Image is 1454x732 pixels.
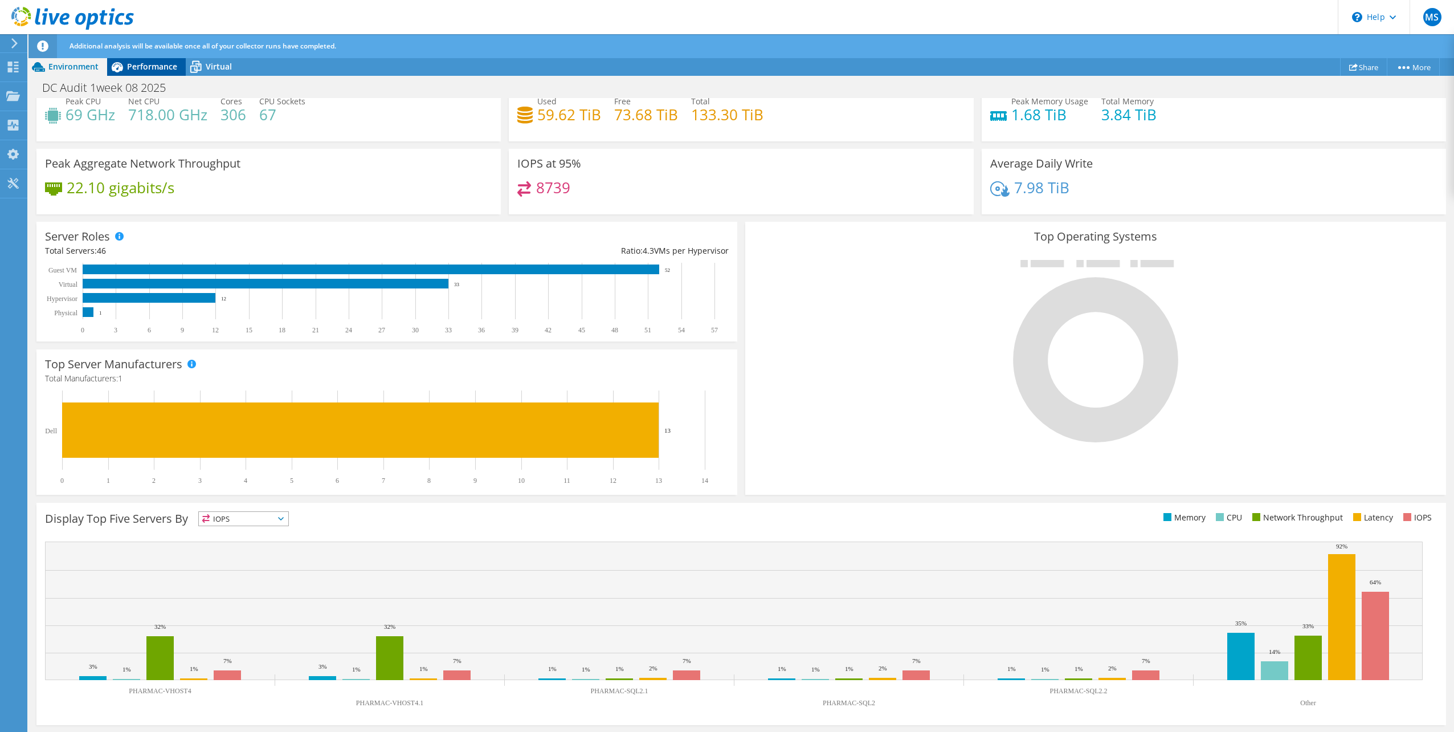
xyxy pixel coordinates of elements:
span: Cores [220,96,242,107]
text: PHARMAC-VHOST4.1 [356,699,423,707]
text: 1 [107,477,110,485]
text: 0 [60,477,64,485]
text: 9 [473,477,477,485]
text: 27 [378,326,385,334]
div: Total Servers: [45,245,387,257]
h3: Peak Aggregate Network Throughput [45,157,240,170]
text: 8 [427,477,431,485]
li: CPU [1213,511,1242,524]
span: 1 [118,373,122,384]
div: Ratio: VMs per Hypervisor [387,245,729,257]
a: Share [1340,58,1387,76]
text: 2% [879,665,887,672]
text: 13 [664,427,671,434]
span: CPU Sockets [259,96,305,107]
text: 7% [683,657,691,664]
span: Virtual [206,61,232,72]
text: 3% [318,663,327,670]
h3: Top Operating Systems [754,230,1437,243]
li: IOPS [1400,511,1432,524]
h3: Top Server Manufacturers [45,358,182,371]
li: Latency [1350,511,1393,524]
text: 13 [655,477,662,485]
h4: 306 [220,108,246,121]
span: Performance [127,61,177,72]
text: 2% [649,665,657,672]
h4: 22.10 gigabits/s [67,181,174,194]
text: 11 [563,477,570,485]
text: 30 [412,326,419,334]
text: 7% [453,657,461,664]
text: 1% [615,665,624,672]
h4: 8739 [536,181,570,194]
text: 10 [518,477,525,485]
text: PHARMAC-SQL2.2 [1049,687,1107,695]
text: 33 [445,326,452,334]
text: 1% [811,666,820,673]
text: 12 [221,296,226,302]
text: 1% [1041,666,1049,673]
h4: 7.98 TiB [1014,181,1069,194]
span: 4.3 [643,245,654,256]
span: IOPS [199,512,288,526]
span: Total [691,96,710,107]
text: 18 [279,326,285,334]
h4: Total Manufacturers: [45,372,729,385]
span: Peak Memory Usage [1011,96,1088,107]
text: 12 [212,326,219,334]
text: Guest VM [48,266,77,274]
text: 7% [1142,657,1150,664]
text: 33 [454,282,460,287]
text: 1% [190,665,198,672]
text: PHARMAC-SQL2.1 [590,687,648,695]
text: 32% [154,623,166,630]
text: 15 [246,326,252,334]
h4: 67 [259,108,305,121]
li: Network Throughput [1249,511,1343,524]
text: 7% [223,657,232,664]
text: 92% [1336,543,1347,550]
svg: \n [1352,12,1362,22]
a: More [1387,58,1440,76]
text: 51 [644,326,651,334]
text: 2 [152,477,156,485]
span: MS [1423,8,1441,26]
text: 1 [99,310,102,316]
text: Virtual [59,280,78,288]
span: Total Memory [1101,96,1154,107]
li: Memory [1161,511,1206,524]
text: 35% [1235,620,1247,627]
h3: Server Roles [45,230,110,243]
text: 1% [548,665,557,672]
span: Free [614,96,631,107]
text: 57 [711,326,718,334]
text: 9 [181,326,184,334]
h4: 59.62 TiB [537,108,601,121]
h4: 69 GHz [66,108,115,121]
span: Net CPU [128,96,160,107]
text: 12 [610,477,616,485]
h4: 133.30 TiB [691,108,763,121]
text: 21 [312,326,319,334]
h1: DC Audit 1week 08 2025 [37,82,183,94]
text: 3 [114,326,117,334]
text: 39 [512,326,518,334]
text: 1% [582,666,590,673]
text: 1% [1075,665,1083,672]
text: 48 [611,326,618,334]
text: 33% [1302,623,1314,629]
text: 7% [912,657,921,664]
text: 36 [478,326,485,334]
text: PHARMAC-VHOST4 [129,687,191,695]
text: 2% [1108,665,1117,672]
text: 1% [1007,665,1016,672]
text: 1% [122,666,131,673]
text: 42 [545,326,552,334]
h3: IOPS at 95% [517,157,581,170]
span: Used [537,96,557,107]
text: 5 [290,477,293,485]
text: Dell [45,427,57,435]
text: 14 [701,477,708,485]
text: 1% [845,665,853,672]
text: 64% [1370,579,1381,585]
